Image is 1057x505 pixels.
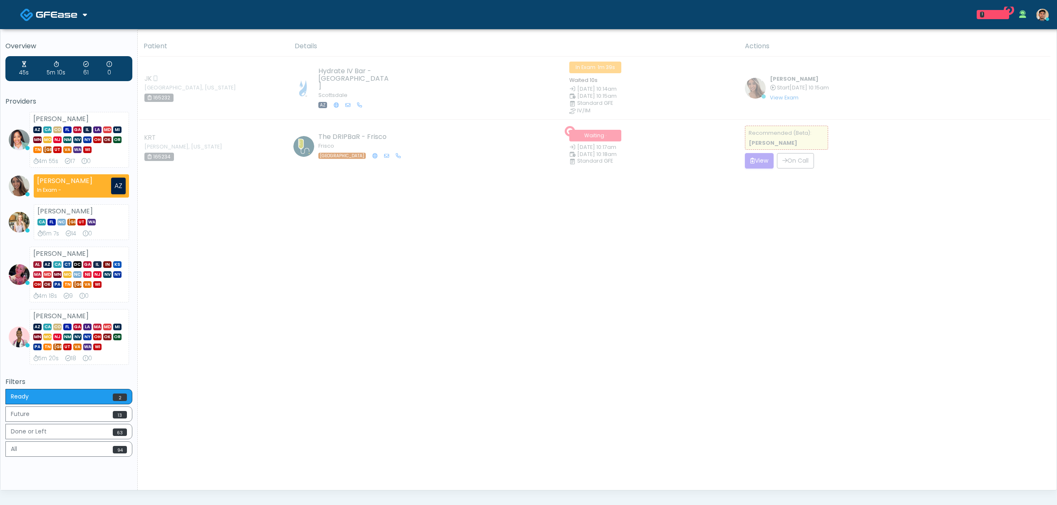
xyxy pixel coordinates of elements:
span: [DATE] 10:14am [577,85,617,92]
img: Janaira Villalobos [9,327,30,347]
img: Docovia [20,8,34,22]
img: Samantha Ly [9,176,30,196]
strong: [PERSON_NAME] [37,206,93,216]
span: NJ [53,334,62,340]
small: Started at [770,85,829,91]
span: [DATE] 10:17am [577,144,616,151]
span: IL [93,261,102,268]
span: MN [33,136,42,143]
div: Exams Completed [65,354,76,363]
div: Average Review Time [47,60,65,77]
span: NY [83,334,92,340]
div: Standard GFE [577,158,743,163]
span: [DATE] 10:15am [577,92,617,99]
div: Extended Exams [79,292,89,300]
span: [GEOGRAPHIC_DATA] [43,146,52,153]
span: [GEOGRAPHIC_DATA] [73,281,82,288]
span: NV [73,136,82,143]
span: 2 [113,394,127,401]
img: Cameron Ellis [9,212,30,233]
strong: [PERSON_NAME] [33,249,89,258]
button: Future13 [5,406,132,422]
button: Ready2 [5,389,132,404]
small: Waited 10s [569,77,598,84]
span: WI [83,146,92,153]
a: 1 [972,7,1014,22]
small: Recommended (Beta): [749,129,811,146]
span: LA [83,324,92,330]
span: 63 [113,428,127,436]
h5: Providers [5,98,132,105]
span: MN [53,271,62,278]
img: Kenner Medina [1036,9,1049,21]
div: Exams Completed [65,157,75,166]
div: Average Review Time [33,292,57,300]
strong: [PERSON_NAME] [749,139,797,146]
th: Actions [740,36,1050,57]
span: AZ [43,261,52,268]
span: CO [53,126,62,133]
div: AZ [111,178,126,194]
th: Patient [139,36,290,57]
strong: [PERSON_NAME] [33,114,89,124]
span: PA [33,344,42,350]
span: CA [43,126,52,133]
button: Done or Left63 [5,424,132,439]
span: 13 [113,411,127,418]
img: Jennifer Ekeh [9,129,30,150]
span: WA [83,344,92,350]
span: GA [73,324,82,330]
button: On Call [777,153,814,168]
span: AZ [33,126,42,133]
span: [GEOGRAPHIC_DATA] [67,219,76,225]
span: FL [47,219,56,225]
a: Docovia [20,1,87,28]
span: CA [37,219,46,225]
span: In Exam · [569,62,621,73]
span: OR [113,334,122,340]
small: [PERSON_NAME], [US_STATE] [144,144,190,149]
th: Details [290,36,740,57]
img: Lindsey Morgan [9,264,30,285]
span: JK [144,74,152,84]
span: [GEOGRAPHIC_DATA] [53,344,62,350]
span: WI [93,281,102,288]
span: PA [53,281,62,288]
div: Extended Exams [83,230,92,238]
span: MD [103,324,112,330]
span: UT [53,146,62,153]
span: MD [43,271,52,278]
img: Steve Butterfield [293,78,314,99]
span: UT [77,219,86,225]
small: Date Created [569,145,735,150]
span: MO [63,271,72,278]
small: Scheduled Time [569,152,735,157]
span: FL [63,324,72,330]
span: TN [63,281,72,288]
span: AL [33,261,42,268]
span: OH [33,281,42,288]
span: MA [93,324,102,330]
span: OK [43,281,52,288]
button: Open LiveChat chat widget [7,3,32,28]
span: MO [43,136,52,143]
div: 165232 [144,94,174,102]
span: 1m 39s [598,64,615,71]
span: NY [113,271,122,278]
span: WI [93,344,102,350]
span: Waiting · [569,130,621,141]
strong: [PERSON_NAME] [37,176,92,186]
span: AZ [33,324,42,330]
small: Scheduled Time [569,94,735,99]
span: NE [83,271,92,278]
div: Extended Exams [83,354,92,363]
a: View Exam [770,94,799,101]
strong: [PERSON_NAME] [33,311,89,321]
button: View [745,153,774,168]
h5: Overview [5,42,132,50]
span: OR [113,136,122,143]
small: Frisco [318,142,334,149]
div: Exams Completed [66,230,76,238]
span: KS [113,261,122,268]
span: UT [63,344,72,350]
